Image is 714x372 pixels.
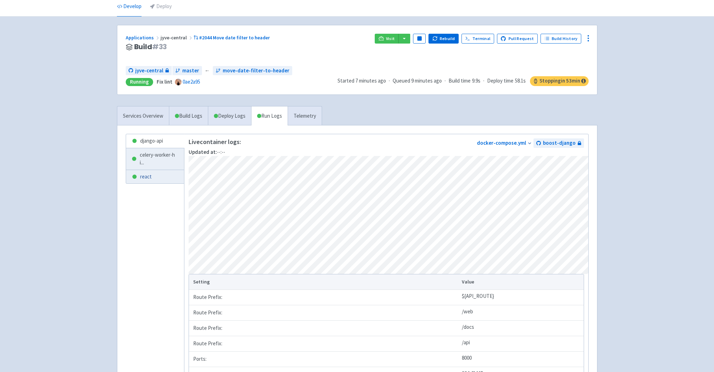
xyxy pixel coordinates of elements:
span: jyve-central [135,67,163,75]
div: · · · [338,76,589,86]
span: Build [134,43,167,51]
a: jyve-central [126,66,172,76]
button: Pause [413,34,426,44]
td: Ports: [189,352,460,367]
a: Pull Request [497,34,538,44]
span: Build time [448,77,471,85]
span: # 33 [152,42,167,52]
span: Started [338,77,386,84]
a: react [126,170,184,184]
span: Stopping in 53 min [530,76,589,86]
span: Queued [393,77,442,84]
span: 58.1s [515,77,526,85]
a: Telemetry [288,106,322,126]
a: Build Logs [169,106,208,126]
span: 9.9s [472,77,480,85]
span: celery-worker-hi ... [140,151,178,167]
strong: Updated at: [189,149,217,155]
td: Route Prefix: [189,321,460,336]
time: 7 minutes ago [355,77,386,84]
td: 8000 [460,352,584,367]
th: Value [460,274,584,290]
td: Route Prefix: [189,305,460,321]
a: boost-django [533,138,584,148]
span: move-date-filter-to-header [223,67,289,75]
strong: Fix lint [157,78,172,85]
a: Run Logs [251,106,288,126]
td: /web [460,305,584,321]
td: /api [460,336,584,352]
button: Rebuild [428,34,459,44]
time: 9 minutes ago [411,77,442,84]
span: --:-- [189,149,225,155]
td: Route Prefix: [189,290,460,305]
span: Visit [386,36,395,41]
a: django-api [126,134,184,148]
span: boost-django [543,139,576,147]
a: master [172,66,202,76]
span: jyve-central [161,34,194,41]
p: Live container logs: [189,138,241,145]
a: Services Overview [117,106,169,126]
a: 0ae2a95 [183,78,200,85]
span: master [182,67,199,75]
a: docker-compose.yml [477,139,526,146]
a: Terminal [461,34,494,44]
div: Running [126,78,153,86]
span: ← [205,67,210,75]
span: Deploy time [487,77,513,85]
td: Route Prefix: [189,336,460,352]
a: Build History [541,34,581,44]
a: Applications [126,34,161,41]
a: #2044 Move date filter to header [194,34,271,41]
a: Deploy Logs [208,106,251,126]
a: Visit [375,34,399,44]
th: Setting [189,274,460,290]
td: ${API_ROUTE} [460,290,584,305]
a: celery-worker-hi... [126,148,184,170]
a: move-date-filter-to-header [213,66,292,76]
td: /docs [460,321,584,336]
